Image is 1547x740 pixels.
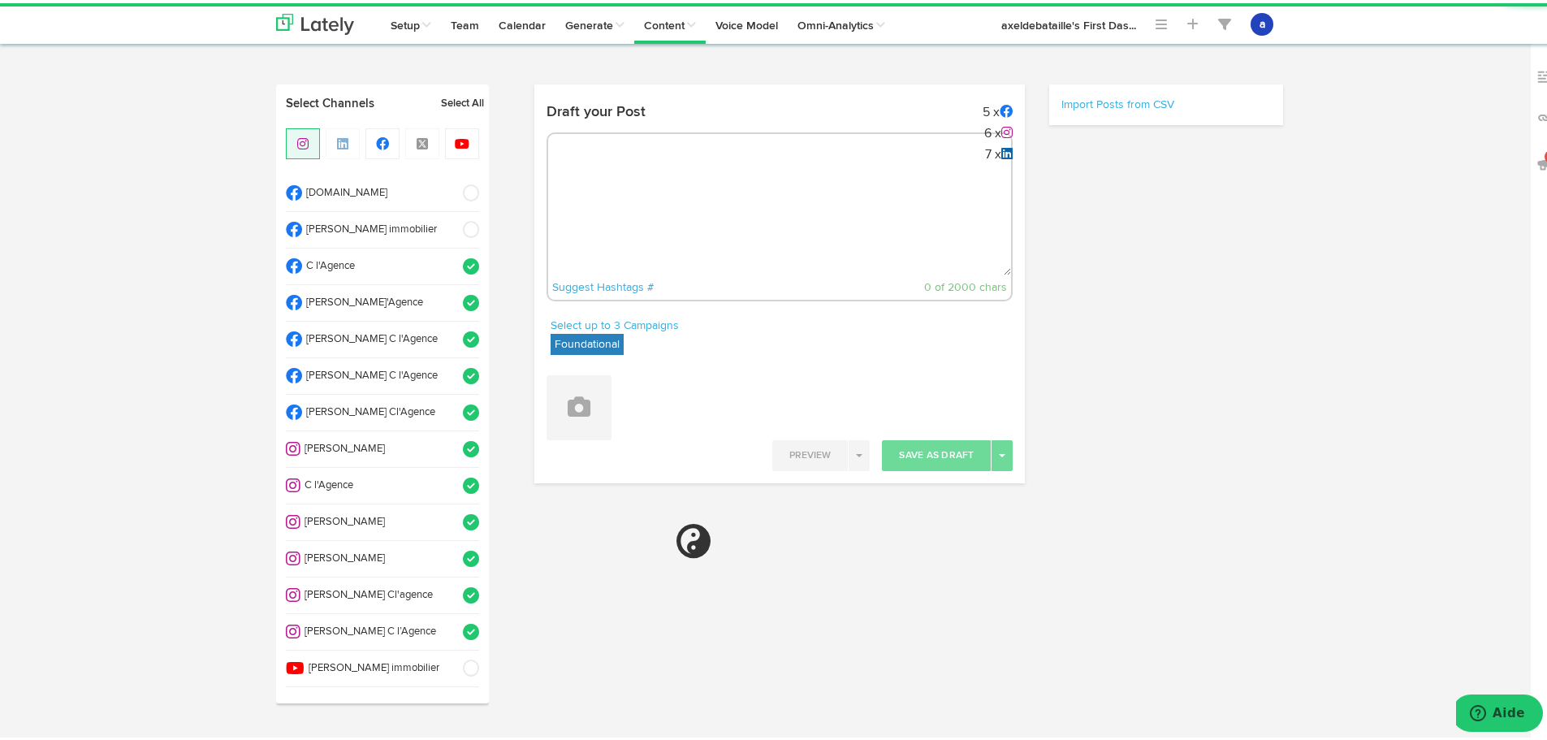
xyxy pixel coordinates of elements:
[1129,17,1136,28] span: ...
[302,256,452,271] span: C l'Agence
[302,402,452,418] span: [PERSON_NAME] Cl'Agence
[276,11,354,32] img: logo_lately_bg_light.svg
[300,475,452,491] span: C l'Agence
[300,621,452,637] span: [PERSON_NAME] C l’Agence
[983,123,1013,137] p: 6 x
[276,93,432,109] a: Select Channels
[1061,96,1174,107] a: Import Posts from CSV
[305,658,453,673] span: [PERSON_NAME] immobilier
[300,548,452,564] span: [PERSON_NAME]
[300,512,452,527] span: [PERSON_NAME]
[983,102,1013,116] p: 5 x
[983,144,1013,158] p: 7 x
[302,366,452,381] span: [PERSON_NAME] C l'Agence
[547,102,646,116] h4: Draft your Post
[300,439,452,454] span: [PERSON_NAME]
[302,219,452,235] span: [PERSON_NAME] immobilier
[924,279,1007,290] span: 0 of 2000 chars
[302,329,452,344] span: [PERSON_NAME] C l'Agence
[441,93,484,109] a: Select All
[882,437,991,468] button: Save As Draft
[551,314,679,331] a: Select up to 3 Campaigns
[302,292,452,308] span: [PERSON_NAME]'Agence
[1251,10,1273,32] button: a
[1456,691,1543,732] iframe: Ouvre un widget dans lequel vous pouvez trouver plus d’informations
[551,331,624,352] label: Foundational
[552,279,654,290] a: Suggest Hashtags #
[302,183,452,198] span: [DOMAIN_NAME]
[300,585,452,600] span: [PERSON_NAME] Cl'agence
[772,437,848,468] button: Preview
